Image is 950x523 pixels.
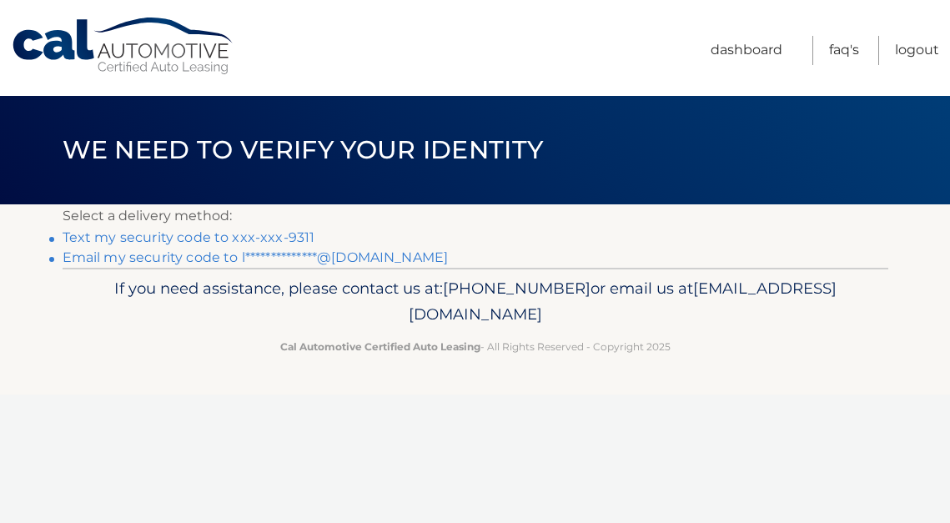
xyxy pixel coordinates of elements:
span: [PHONE_NUMBER] [443,279,591,298]
a: FAQ's [829,36,859,65]
a: Dashboard [711,36,782,65]
p: Select a delivery method: [63,204,888,228]
a: Logout [895,36,939,65]
a: Text my security code to xxx-xxx-9311 [63,229,315,245]
p: If you need assistance, please contact us at: or email us at [73,275,877,329]
a: Cal Automotive [11,17,236,76]
span: We need to verify your identity [63,134,544,165]
strong: Cal Automotive Certified Auto Leasing [280,340,480,353]
p: - All Rights Reserved - Copyright 2025 [73,338,877,355]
